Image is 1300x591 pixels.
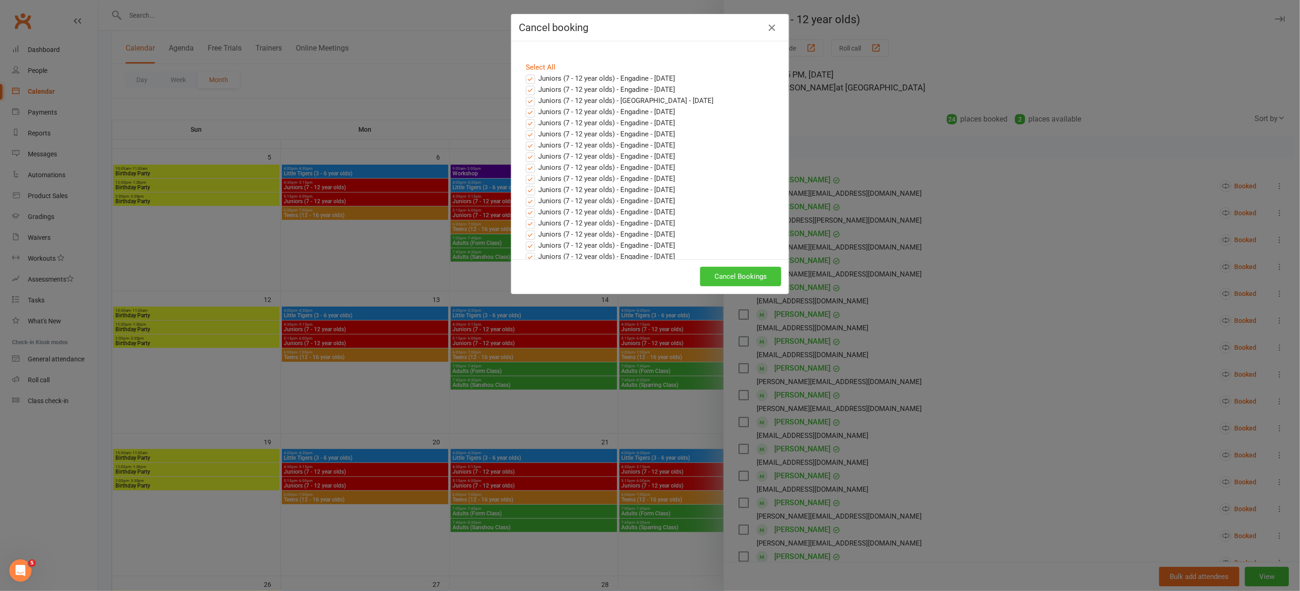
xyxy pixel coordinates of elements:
[28,559,36,567] span: 5
[526,140,675,151] label: Juniors (7 - 12 year olds) - Engadine - [DATE]
[526,229,675,240] label: Juniors (7 - 12 year olds) - Engadine - [DATE]
[526,240,675,251] label: Juniors (7 - 12 year olds) - Engadine - [DATE]
[526,206,675,218] label: Juniors (7 - 12 year olds) - Engadine - [DATE]
[526,173,675,184] label: Juniors (7 - 12 year olds) - Engadine - [DATE]
[526,184,675,195] label: Juniors (7 - 12 year olds) - Engadine - [DATE]
[526,84,675,95] label: Juniors (7 - 12 year olds) - Engadine - [DATE]
[526,218,675,229] label: Juniors (7 - 12 year olds) - Engadine - [DATE]
[526,63,555,71] a: Select All
[700,267,781,286] button: Cancel Bookings
[526,95,714,106] label: Juniors (7 - 12 year olds) - [GEOGRAPHIC_DATA] - [DATE]
[526,117,675,128] label: Juniors (7 - 12 year olds) - Engadine - [DATE]
[526,151,675,162] label: Juniors (7 - 12 year olds) - Engadine - [DATE]
[526,128,675,140] label: Juniors (7 - 12 year olds) - Engadine - [DATE]
[519,22,781,33] h4: Cancel booking
[526,106,675,117] label: Juniors (7 - 12 year olds) - Engadine - [DATE]
[526,162,675,173] label: Juniors (7 - 12 year olds) - Engadine - [DATE]
[526,195,675,206] label: Juniors (7 - 12 year olds) - Engadine - [DATE]
[526,73,675,84] label: Juniors (7 - 12 year olds) - Engadine - [DATE]
[526,251,675,262] label: Juniors (7 - 12 year olds) - Engadine - [DATE]
[765,20,779,35] button: Close
[9,559,32,582] iframe: Intercom live chat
